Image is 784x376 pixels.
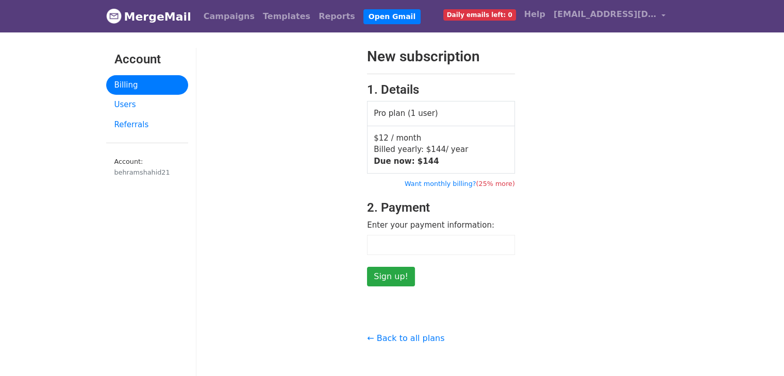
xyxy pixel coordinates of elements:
img: MergeMail logo [106,8,122,24]
label: Enter your payment information: [367,219,494,231]
a: Templates [259,6,314,27]
a: ← Back to all plans [367,333,444,343]
input: Sign up! [367,267,415,286]
h3: Account [114,52,180,67]
a: MergeMail [106,6,191,27]
a: Daily emails left: 0 [439,4,520,25]
small: Account: [114,158,180,177]
td: Pro plan (1 user) [368,101,515,126]
h3: 2. Payment [367,200,515,215]
strong: Due now: $ [374,157,439,166]
h2: New subscription [367,48,515,65]
span: 144 [431,145,446,154]
span: [EMAIL_ADDRESS][DOMAIN_NAME] [554,8,657,21]
a: Reports [314,6,359,27]
iframe: Chat Widget [732,327,784,376]
h3: 1. Details [367,82,515,97]
div: behramshahid21 [114,167,180,177]
a: Want monthly billing?(25% more) [405,180,515,187]
a: Referrals [106,115,188,135]
a: Users [106,95,188,115]
a: Billing [106,75,188,95]
span: Daily emails left: 0 [443,9,516,21]
span: 144 [423,157,439,166]
span: (25% more) [476,180,514,187]
a: Open Gmail [363,9,421,24]
a: [EMAIL_ADDRESS][DOMAIN_NAME] [549,4,670,28]
a: Campaigns [199,6,259,27]
a: Help [520,4,549,25]
iframe: Secure card payment input frame [373,241,509,249]
td: $12 / month Billed yearly: $ / year [368,126,515,174]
